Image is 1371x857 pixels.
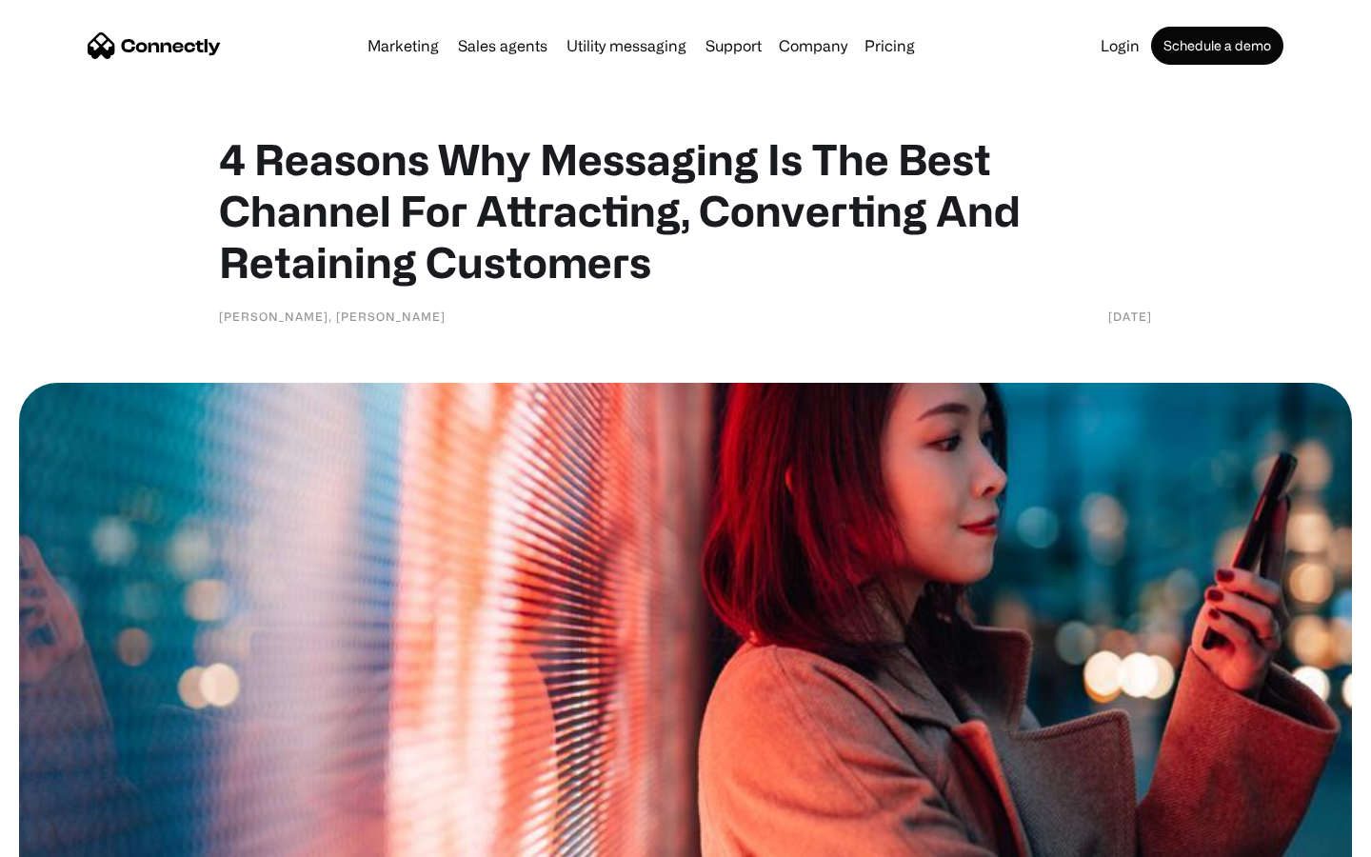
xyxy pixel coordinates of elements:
a: Support [698,38,769,53]
a: Sales agents [450,38,555,53]
h1: 4 Reasons Why Messaging Is The Best Channel For Attracting, Converting And Retaining Customers [219,133,1152,288]
a: Utility messaging [559,38,694,53]
div: Company [779,32,847,59]
aside: Language selected: English [19,824,114,850]
a: Pricing [857,38,923,53]
a: home [88,31,221,60]
a: Login [1093,38,1147,53]
div: [PERSON_NAME], [PERSON_NAME] [219,307,446,326]
div: Company [773,32,853,59]
ul: Language list [38,824,114,850]
a: Marketing [360,38,447,53]
a: Schedule a demo [1151,27,1283,65]
div: [DATE] [1108,307,1152,326]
